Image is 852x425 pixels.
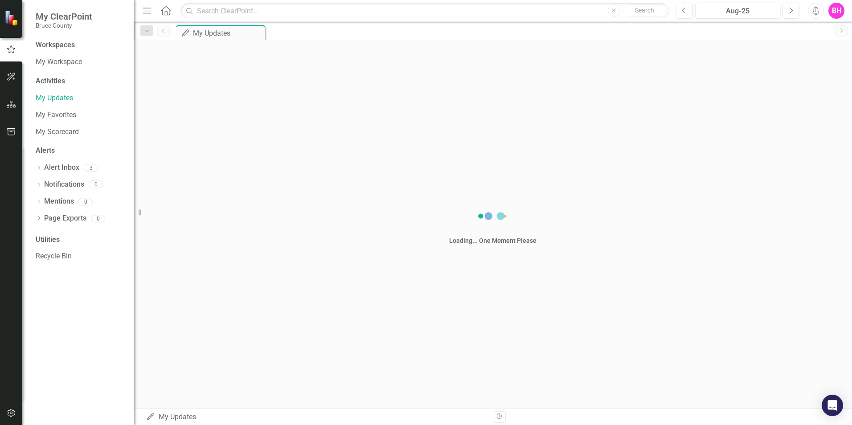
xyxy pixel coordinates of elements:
[4,10,20,26] img: ClearPoint Strategy
[36,146,125,156] div: Alerts
[84,164,98,172] div: 3
[36,22,92,29] small: Bruce County
[623,4,667,17] button: Search
[36,93,125,103] a: My Updates
[36,235,125,245] div: Utilities
[449,236,537,245] div: Loading... One Moment Please
[36,11,92,22] span: My ClearPoint
[44,213,86,224] a: Page Exports
[36,127,125,137] a: My Scorecard
[36,110,125,120] a: My Favorites
[146,412,486,422] div: My Updates
[44,180,84,190] a: Notifications
[828,3,844,19] button: BH
[36,251,125,262] a: Recycle Bin
[78,198,93,205] div: 0
[91,215,105,222] div: 0
[36,57,125,67] a: My Workspace
[44,163,79,173] a: Alert Inbox
[44,196,74,207] a: Mentions
[698,6,777,16] div: Aug-25
[193,28,263,39] div: My Updates
[180,3,669,19] input: Search ClearPoint...
[36,40,75,50] div: Workspaces
[89,181,103,188] div: 0
[695,3,780,19] button: Aug-25
[635,7,654,14] span: Search
[36,76,125,86] div: Activities
[822,395,843,416] div: Open Intercom Messenger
